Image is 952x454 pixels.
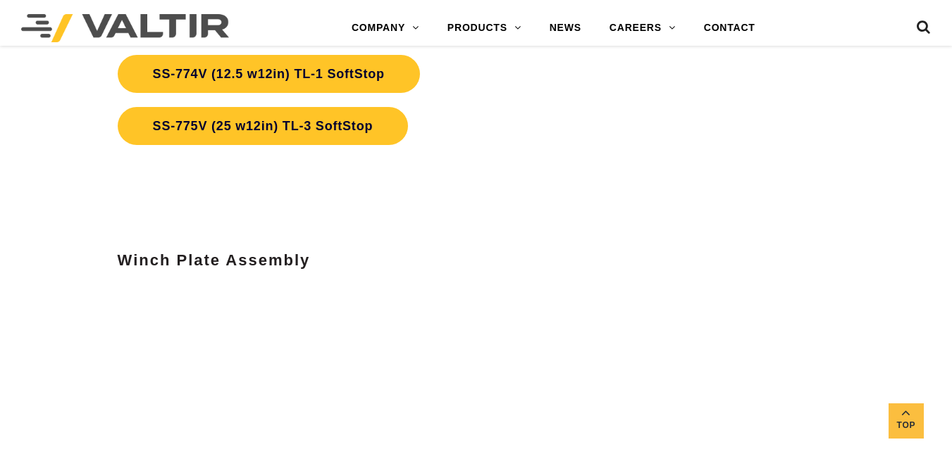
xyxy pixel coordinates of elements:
a: COMPANY [338,14,433,42]
strong: Winch Plate Assembly [118,251,311,269]
span: Top [889,417,924,434]
a: PRODUCTS [433,14,536,42]
img: Valtir [21,14,229,42]
a: SS-775V (25 w12in) TL-3 SoftStop [118,107,409,145]
a: SS-774V (12.5 w12in) TL-1 SoftStop [118,55,420,93]
a: CAREERS [595,14,690,42]
a: CONTACT [690,14,769,42]
a: NEWS [536,14,595,42]
a: Top [889,403,924,439]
